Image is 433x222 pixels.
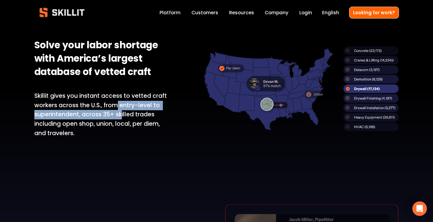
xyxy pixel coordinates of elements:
[265,9,288,17] a: Company
[229,9,254,17] a: folder dropdown
[412,201,427,216] div: Open Intercom Messenger
[229,9,254,16] span: Resources
[349,7,399,19] a: Looking for work?
[34,3,90,22] img: Skillit
[322,9,339,17] div: language picker
[160,9,180,17] a: Platform
[34,91,168,138] p: Skillit gives you instant access to vetted craft workers across the U.S., from entry-level to sup...
[34,38,160,81] strong: Solve your labor shortage with America’s largest database of vetted craft
[191,9,218,17] a: Customers
[299,9,312,17] a: Login
[322,9,339,16] span: English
